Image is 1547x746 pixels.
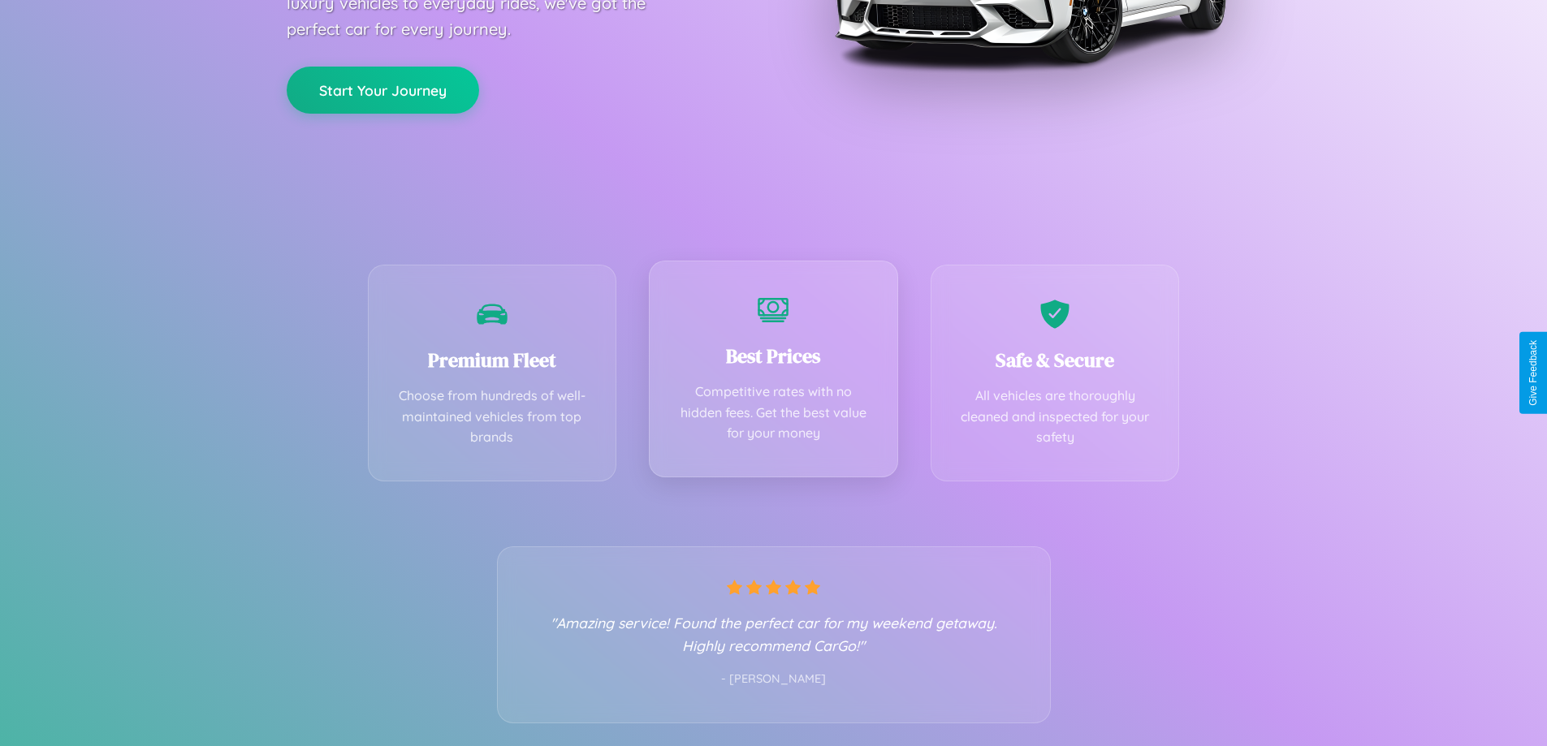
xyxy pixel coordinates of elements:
p: All vehicles are thoroughly cleaned and inspected for your safety [956,386,1155,448]
h3: Premium Fleet [393,347,592,373]
div: Give Feedback [1528,340,1539,406]
p: Competitive rates with no hidden fees. Get the best value for your money [674,382,873,444]
h3: Safe & Secure [956,347,1155,373]
button: Start Your Journey [287,67,479,114]
p: "Amazing service! Found the perfect car for my weekend getaway. Highly recommend CarGo!" [530,611,1018,657]
p: - [PERSON_NAME] [530,669,1018,690]
p: Choose from hundreds of well-maintained vehicles from top brands [393,386,592,448]
h3: Best Prices [674,343,873,369]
